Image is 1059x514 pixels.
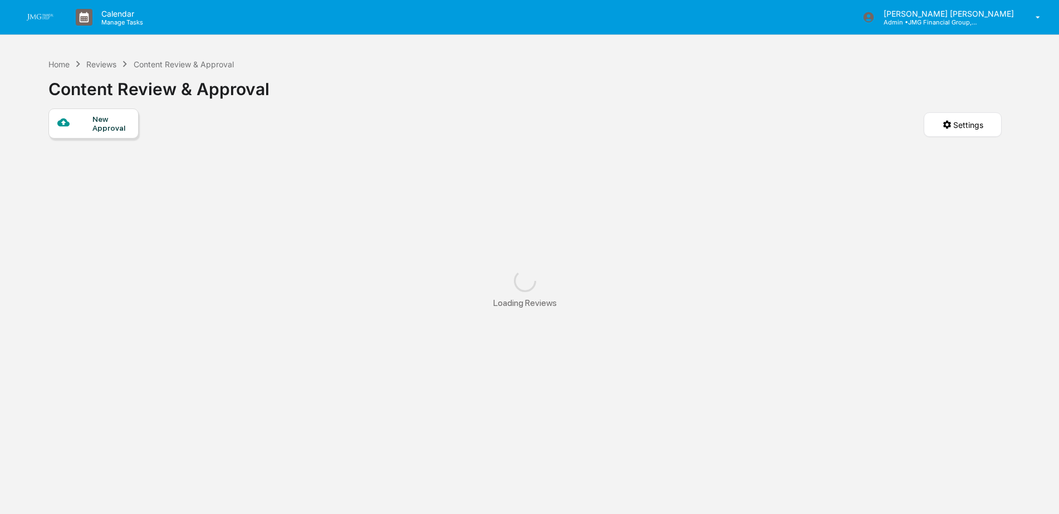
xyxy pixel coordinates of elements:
[48,60,70,69] div: Home
[48,70,269,99] div: Content Review & Approval
[86,60,116,69] div: Reviews
[924,112,1002,137] button: Settings
[875,9,1019,18] p: [PERSON_NAME] [PERSON_NAME]
[92,9,149,18] p: Calendar
[27,14,53,21] img: logo
[134,60,234,69] div: Content Review & Approval
[92,115,130,132] div: New Approval
[493,298,557,308] div: Loading Reviews
[875,18,978,26] p: Admin • JMG Financial Group, Ltd.
[92,18,149,26] p: Manage Tasks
